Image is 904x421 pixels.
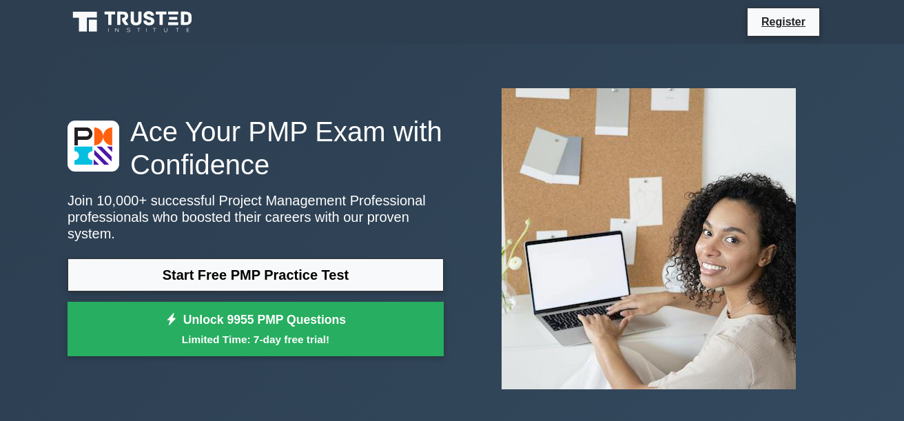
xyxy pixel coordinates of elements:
[753,13,814,30] a: Register
[85,331,427,347] small: Limited Time: 7-day free trial!
[68,192,444,242] p: Join 10,000+ successful Project Management Professional professionals who boosted their careers w...
[68,115,444,181] h1: Ace Your PMP Exam with Confidence
[68,258,444,291] a: Start Free PMP Practice Test
[68,302,444,357] a: Unlock 9955 PMP QuestionsLimited Time: 7-day free trial!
